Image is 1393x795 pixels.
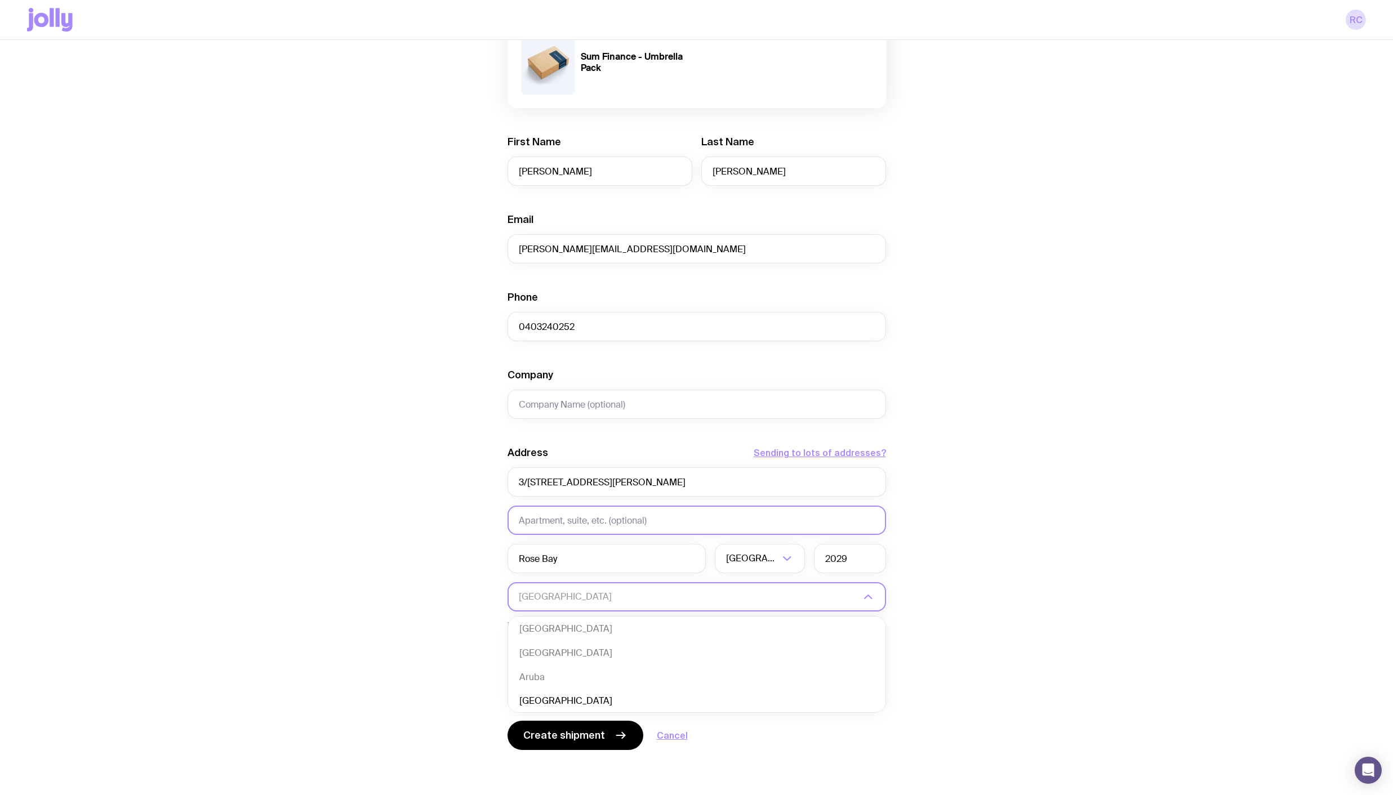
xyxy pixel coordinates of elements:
[508,291,538,304] label: Phone
[754,446,886,459] button: Sending to lots of addresses?
[508,641,885,666] li: [GEOGRAPHIC_DATA]
[508,544,706,573] input: Suburb
[726,544,779,573] span: [GEOGRAPHIC_DATA]
[715,544,805,573] div: Search for option
[1355,757,1382,784] div: Open Intercom Messenger
[508,506,886,535] input: Apartment, suite, etc. (optional)
[508,446,548,459] label: Address
[523,729,605,742] span: Create shipment
[581,51,690,74] h4: Sum Finance - Umbrella Pack
[508,666,885,690] li: Aruba
[508,135,561,149] label: First Name
[508,620,886,643] p: We’re unable to deliver to PO Boxes. Please use a street address so your shipment arrives without...
[508,157,692,186] input: First Name
[508,312,886,341] input: 0400 123 456
[508,617,885,641] li: [GEOGRAPHIC_DATA]
[814,544,886,573] input: Postcode
[508,689,885,713] li: [GEOGRAPHIC_DATA]
[508,467,886,497] input: Street Address
[508,213,533,226] label: Email
[508,234,886,263] input: employee@company.com
[1346,10,1366,30] a: RC
[508,390,886,419] input: Company Name (optional)
[701,157,886,186] input: Last Name
[701,135,754,149] label: Last Name
[657,729,688,742] a: Cancel
[508,582,886,611] div: Search for option
[508,368,553,382] label: Company
[508,721,643,750] button: Create shipment
[519,582,860,611] input: Search for option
